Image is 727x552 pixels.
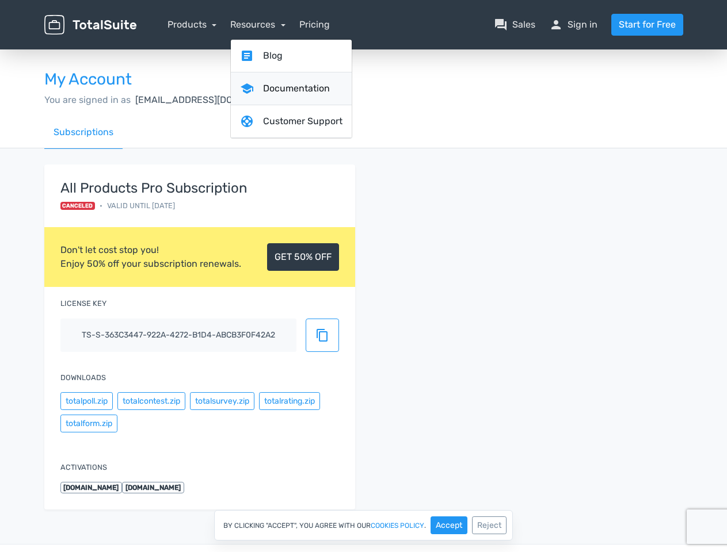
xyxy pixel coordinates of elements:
a: Products [168,19,217,30]
span: person [549,18,563,32]
span: [EMAIL_ADDRESS][DOMAIN_NAME], [135,94,293,105]
a: GET 50% OFF [267,243,339,271]
span: question_answer [494,18,508,32]
button: totalcontest.zip [117,392,185,410]
button: Reject [472,516,507,534]
span: Valid until [DATE] [107,200,175,211]
button: Accept [431,516,467,534]
a: articleBlog [231,40,352,72]
button: content_copy [306,319,339,352]
button: totalsurvey.zip [190,392,254,410]
a: Pricing [299,18,330,32]
a: personSign in [549,18,597,32]
span: You are signed in as [44,94,131,105]
h3: My Account [44,71,683,89]
button: totalrating.zip [259,392,320,410]
a: supportCustomer Support [231,105,352,138]
a: Subscriptions [44,116,123,149]
button: totalform.zip [60,415,117,432]
a: question_answerSales [494,18,535,32]
a: schoolDocumentation [231,72,352,105]
a: Resources [230,19,286,30]
img: TotalSuite for WordPress [44,15,136,35]
label: License key [60,298,106,309]
span: [DOMAIN_NAME] [122,482,184,493]
a: cookies policy [371,522,424,529]
strong: All Products Pro Subscription [60,181,248,195]
span: • [100,200,102,211]
span: content_copy [315,328,329,342]
div: By clicking "Accept", you agree with our . [214,510,513,540]
span: Canceled [60,202,96,210]
span: [DOMAIN_NAME] [60,482,123,493]
span: support [240,114,254,128]
span: school [240,82,254,95]
button: totalpoll.zip [60,392,113,410]
label: Activations [60,462,107,473]
a: Start for Free [611,14,683,36]
div: Don't let cost stop you! Enjoy 50% off your subscription renewals. [60,243,241,271]
span: article [240,49,254,63]
label: Downloads [60,372,106,383]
